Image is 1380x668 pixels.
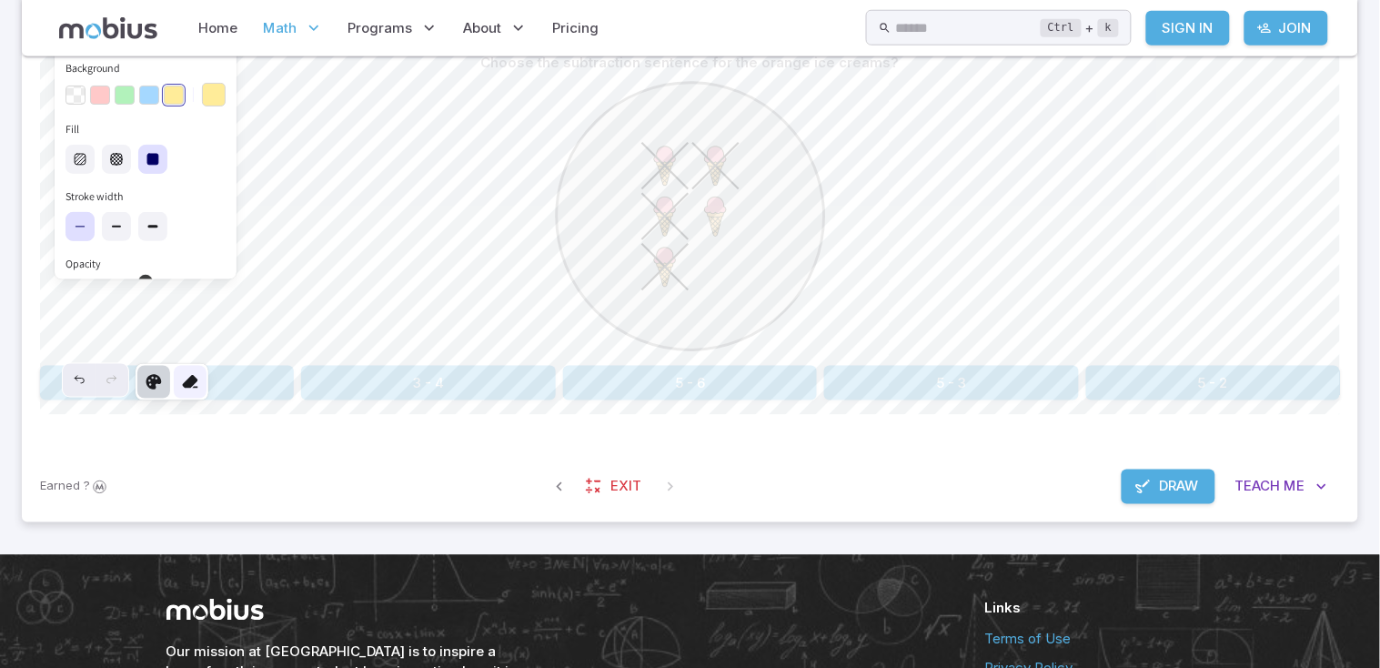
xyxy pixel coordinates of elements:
[264,18,297,38] span: Math
[464,18,502,38] span: About
[1122,470,1215,504] button: Draw
[1284,477,1305,497] span: Me
[40,478,80,496] span: Earned
[65,86,86,106] button: transparent
[137,366,170,399] label: Tool Settings
[194,7,244,49] a: Home
[202,83,226,106] button: Background
[174,366,206,399] label: Erase All
[1041,19,1082,37] kbd: Ctrl
[1098,19,1119,37] kbd: k
[576,470,654,504] a: Exit
[65,212,95,241] label: Thin
[654,471,687,503] span: On Latest Question
[65,60,226,76] h3: Background
[115,86,135,106] button: #b2f2bb
[138,145,167,174] button: Solid
[65,188,123,205] legend: Stroke width
[1146,11,1230,46] a: Sign In
[139,86,159,106] button: #a5d8ff
[543,471,576,503] span: Previous Question
[1041,17,1119,39] div: +
[548,7,605,49] a: Pricing
[1235,477,1281,497] span: Teach
[985,599,1214,619] h6: Links
[610,477,641,497] span: Exit
[138,212,167,241] label: Extra bold
[65,256,226,312] label: Opacity
[348,18,413,38] span: Programs
[65,121,79,137] legend: Fill
[102,212,131,241] label: Bold
[65,145,95,174] button: Hachure (Alt-Click)
[1160,477,1199,497] span: Draw
[96,364,128,397] button: Redo
[90,86,110,106] button: #ffc9c9
[1244,11,1328,46] a: Join
[84,478,90,496] span: ?
[1223,470,1340,504] button: TeachMe
[985,630,1214,650] a: Terms of Use
[63,364,96,397] button: Undo
[40,478,109,496] p: Sign In to earn Mobius dollars
[102,145,131,174] button: Cross-hatch
[164,86,184,106] button: #ffec99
